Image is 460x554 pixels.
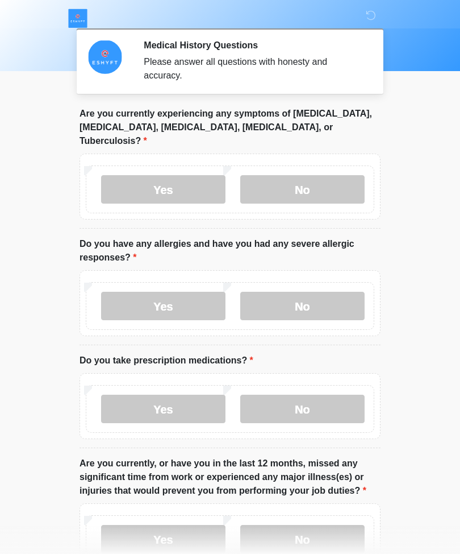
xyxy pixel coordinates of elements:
img: Agent Avatar [88,40,122,74]
label: Are you currently experiencing any symptoms of [MEDICAL_DATA], [MEDICAL_DATA], [MEDICAL_DATA], [M... [80,107,380,148]
label: Do you have any allergies and have you had any severe allergic responses? [80,237,380,264]
label: Yes [101,395,225,423]
label: Are you currently, or have you in the last 12 months, missed any significant time from work or ex... [80,457,380,498]
img: ESHYFT Logo [68,9,87,28]
label: No [240,525,365,553]
label: No [240,395,365,423]
div: Please answer all questions with honesty and accuracy. [144,55,363,82]
label: Yes [101,525,225,553]
label: No [240,292,365,320]
label: No [240,175,365,204]
label: Yes [101,292,225,320]
label: Do you take prescription medications? [80,354,253,367]
label: Yes [101,175,225,204]
h2: Medical History Questions [144,40,363,51]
